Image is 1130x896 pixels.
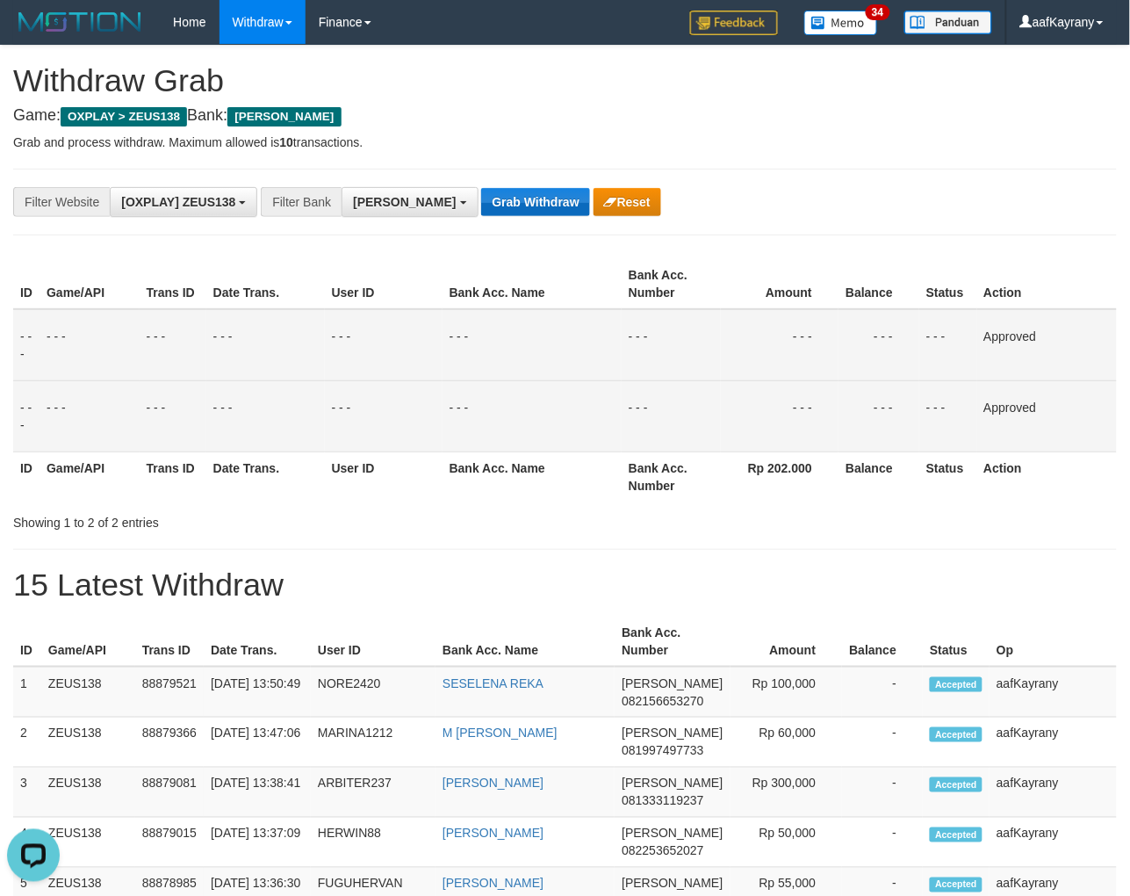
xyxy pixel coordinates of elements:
th: Game/API [40,259,140,309]
th: Bank Acc. Name [443,452,622,502]
a: M [PERSON_NAME] [443,726,558,741]
img: MOTION_logo.png [13,9,147,35]
td: aafKayrany [990,768,1117,818]
span: Copy 081997497733 to clipboard [622,744,703,758]
td: - - - [206,309,325,381]
th: Op [990,617,1117,667]
h1: Withdraw Grab [13,63,1117,98]
th: Bank Acc. Number [615,617,730,667]
span: [PERSON_NAME] [622,877,723,891]
h1: 15 Latest Withdraw [13,567,1117,603]
th: ID [13,259,40,309]
div: Filter Bank [261,187,342,217]
td: ZEUS138 [41,768,135,818]
td: - [842,718,923,768]
td: 88879521 [135,667,204,718]
th: Bank Acc. Name [435,617,615,667]
img: panduan.png [904,11,992,34]
td: [DATE] 13:47:06 [204,718,311,768]
td: Rp 100,000 [731,667,843,718]
td: 88879366 [135,718,204,768]
a: [PERSON_NAME] [443,877,543,891]
td: 1 [13,667,41,718]
th: Balance [842,617,923,667]
td: ARBITER237 [311,768,435,818]
div: Filter Website [13,187,110,217]
img: Button%20Memo.svg [804,11,878,35]
td: - - - [721,309,839,381]
th: Date Trans. [206,452,325,502]
span: Accepted [930,878,982,892]
td: HERWIN88 [311,818,435,868]
button: [OXPLAY] ZEUS138 [110,187,257,217]
td: 4 [13,818,41,868]
th: Game/API [41,617,135,667]
td: - - - [206,380,325,452]
th: User ID [311,617,435,667]
td: - - - [13,309,40,381]
td: - - - [622,380,721,452]
th: Trans ID [140,259,206,309]
th: User ID [325,259,443,309]
td: - - - [721,380,839,452]
th: Balance [839,259,919,309]
p: Grab and process withdraw. Maximum allowed is transactions. [13,134,1117,151]
td: - - - [140,380,206,452]
span: [PERSON_NAME] [622,777,723,791]
span: [OXPLAY] ZEUS138 [121,195,235,209]
span: Copy 082253652027 to clipboard [622,844,703,858]
td: MARINA1212 [311,718,435,768]
td: [DATE] 13:50:49 [204,667,311,718]
h4: Game: Bank: [13,107,1117,125]
th: ID [13,452,40,502]
th: Status [923,617,990,667]
td: aafKayrany [990,667,1117,718]
td: 3 [13,768,41,818]
div: Showing 1 to 2 of 2 entries [13,507,457,531]
td: - - - [40,380,140,452]
td: - - - [839,309,919,381]
span: Accepted [930,777,982,792]
span: Accepted [930,727,982,742]
span: [PERSON_NAME] [227,107,341,126]
th: Date Trans. [204,617,311,667]
td: - [842,667,923,718]
th: Balance [839,452,919,502]
th: Action [977,259,1117,309]
span: [PERSON_NAME] [622,726,723,741]
td: - - - [325,309,443,381]
th: Amount [721,259,839,309]
th: Bank Acc. Number [622,452,721,502]
span: Copy 081333119237 to clipboard [622,794,703,808]
span: Accepted [930,677,982,692]
span: [PERSON_NAME] [353,195,456,209]
th: User ID [325,452,443,502]
span: [PERSON_NAME] [622,676,723,690]
td: - - - [919,309,976,381]
th: Status [919,452,976,502]
td: ZEUS138 [41,818,135,868]
td: Rp 50,000 [731,818,843,868]
button: [PERSON_NAME] [342,187,478,217]
td: aafKayrany [990,718,1117,768]
td: - - - [839,380,919,452]
img: Feedback.jpg [690,11,778,35]
span: Copy 082156653270 to clipboard [622,694,703,708]
th: Amount [731,617,843,667]
a: [PERSON_NAME] [443,827,543,841]
th: Status [919,259,976,309]
td: 88879015 [135,818,204,868]
td: NORE2420 [311,667,435,718]
button: Open LiveChat chat widget [7,7,60,60]
td: - - - [919,380,976,452]
td: - - - [622,309,721,381]
th: Bank Acc. Name [443,259,622,309]
td: - - - [13,380,40,452]
td: [DATE] 13:38:41 [204,768,311,818]
span: 34 [866,4,889,20]
a: [PERSON_NAME] [443,777,543,791]
td: - - - [443,380,622,452]
td: 88879081 [135,768,204,818]
span: Accepted [930,827,982,842]
td: Approved [977,309,1117,381]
